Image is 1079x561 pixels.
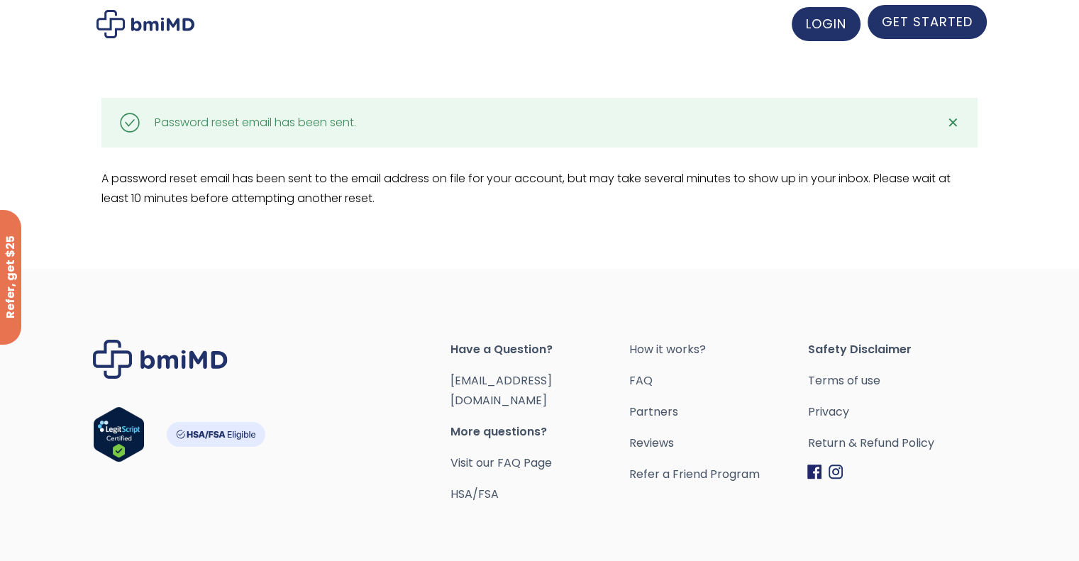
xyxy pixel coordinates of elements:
[450,372,552,409] a: [EMAIL_ADDRESS][DOMAIN_NAME]
[868,5,987,39] a: GET STARTED
[93,406,145,462] img: Verify Approval for www.bmimd.com
[93,406,145,469] a: Verify LegitScript Approval for www.bmimd.com
[93,340,228,379] img: Brand Logo
[807,465,821,479] img: Facebook
[807,340,986,360] span: Safety Disclaimer
[450,340,629,360] span: Have a Question?
[882,13,973,30] span: GET STARTED
[806,15,846,33] span: LOGIN
[450,486,499,502] a: HSA/FSA
[629,402,807,422] a: Partners
[829,465,843,479] img: Instagram
[450,422,629,442] span: More questions?
[96,10,194,38] img: My account
[807,402,986,422] a: Privacy
[629,433,807,453] a: Reviews
[629,340,807,360] a: How it works?
[629,371,807,391] a: FAQ
[629,465,807,484] a: Refer a Friend Program
[166,422,265,447] img: HSA-FSA
[101,169,978,209] p: A password reset email has been sent to the email address on file for your account, but may take ...
[946,113,958,133] span: ✕
[155,113,356,133] div: Password reset email has been sent.
[807,371,986,391] a: Terms of use
[792,7,861,41] a: LOGIN
[807,433,986,453] a: Return & Refund Policy
[939,109,967,137] a: ✕
[450,455,552,471] a: Visit our FAQ Page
